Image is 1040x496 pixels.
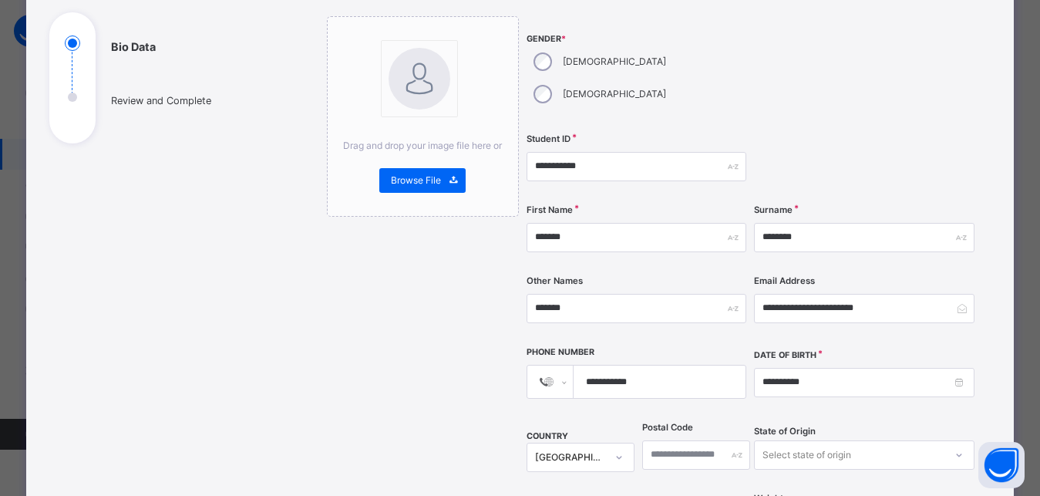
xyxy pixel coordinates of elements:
[754,204,793,217] label: Surname
[527,33,746,46] span: Gender
[754,275,815,288] label: Email Address
[535,450,606,464] div: [GEOGRAPHIC_DATA]
[978,442,1025,488] button: Open asap
[527,275,583,288] label: Other Names
[327,16,519,217] div: bannerImageDrag and drop your image file here orBrowse File
[527,204,573,217] label: First Name
[754,349,816,362] label: Date of Birth
[389,48,450,110] img: bannerImage
[527,133,570,146] label: Student ID
[391,174,441,187] span: Browse File
[343,140,502,151] span: Drag and drop your image file here or
[527,431,568,441] span: COUNTRY
[762,440,851,470] div: Select state of origin
[642,421,693,434] label: Postal Code
[527,346,594,359] label: Phone Number
[754,425,816,438] span: State of Origin
[563,87,666,101] label: [DEMOGRAPHIC_DATA]
[563,55,666,69] label: [DEMOGRAPHIC_DATA]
